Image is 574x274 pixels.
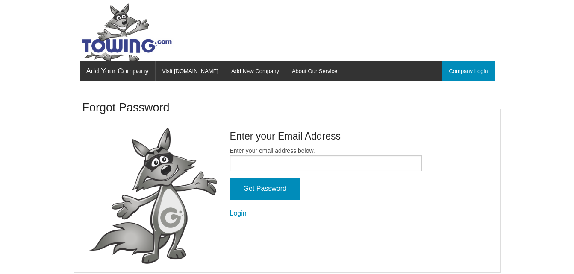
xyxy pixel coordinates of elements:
h3: Forgot Password [82,100,170,116]
input: Enter your email address below. [230,155,422,171]
label: Enter your email address below. [230,146,422,171]
a: Visit [DOMAIN_NAME] [156,61,225,81]
img: Towing.com Logo [80,3,174,61]
input: Get Password [230,178,300,200]
a: Add Your Company [80,61,156,81]
h4: Enter your Email Address [230,129,422,143]
a: Login [230,210,247,217]
a: Company Login [442,61,494,81]
img: fox-Presenting.png [89,128,217,264]
a: Add New Company [225,61,286,81]
a: About Our Service [286,61,344,81]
